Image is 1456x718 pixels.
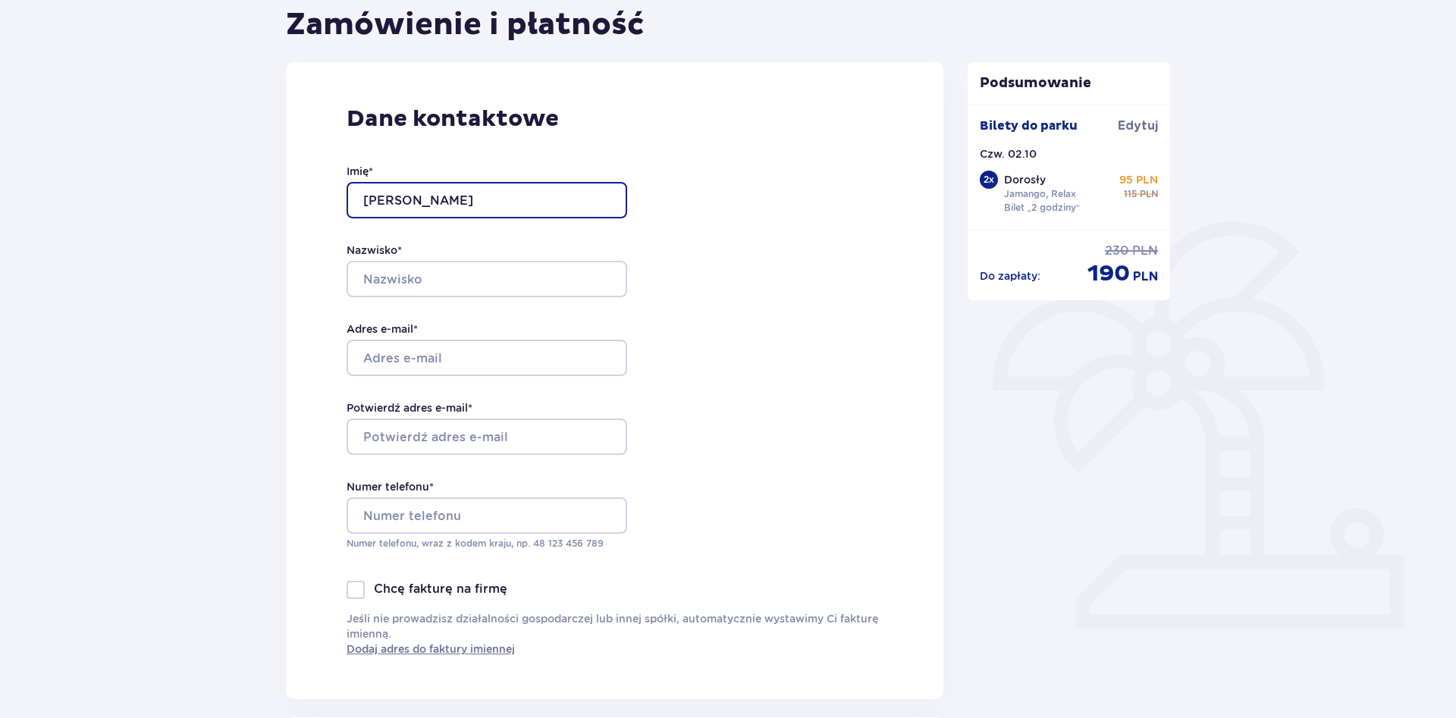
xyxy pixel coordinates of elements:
[347,261,627,297] input: Nazwisko
[1140,187,1158,201] p: PLN
[347,105,883,133] p: Dane kontaktowe
[374,581,507,597] p: Chcę fakturę na firmę
[1004,172,1046,187] p: Dorosły
[347,641,515,657] a: Dodaj adres do faktury imiennej
[347,400,472,415] label: Potwierdź adres e-mail *
[347,537,627,550] p: Numer telefonu, wraz z kodem kraju, np. 48 ​123 ​456 ​789
[347,164,373,179] label: Imię *
[347,182,627,218] input: Imię
[1119,172,1158,187] p: 95 PLN
[980,268,1040,284] p: Do zapłaty :
[980,118,1078,134] p: Bilety do parku
[347,611,883,657] p: Jeśli nie prowadzisz działalności gospodarczej lub innej spółki, automatycznie wystawimy Ci faktu...
[347,243,402,258] label: Nazwisko *
[1124,187,1137,201] p: 115
[1133,268,1158,285] p: PLN
[980,146,1037,161] p: Czw. 02.10
[1132,243,1158,259] p: PLN
[968,74,1171,92] p: Podsumowanie
[347,321,418,337] label: Adres e-mail *
[1004,201,1081,215] p: Bilet „2 godziny”
[347,479,434,494] label: Numer telefonu *
[347,340,627,376] input: Adres e-mail
[1087,259,1130,288] p: 190
[980,171,998,189] div: 2 x
[1105,243,1129,259] p: 230
[286,6,645,44] h1: Zamówienie i płatność
[1004,187,1076,201] p: Jamango, Relax
[1118,118,1158,134] a: Edytuj
[347,419,627,455] input: Potwierdź adres e-mail
[347,497,627,534] input: Numer telefonu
